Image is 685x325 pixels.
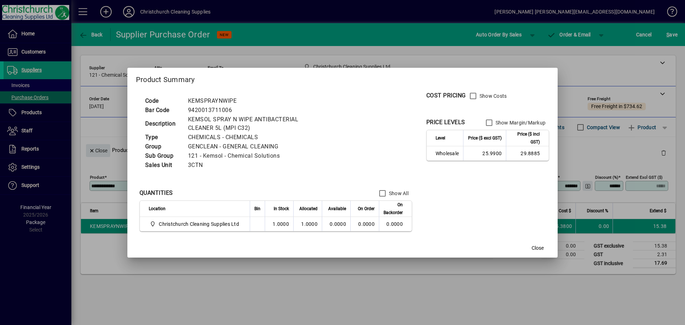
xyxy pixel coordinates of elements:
td: 9420013711006 [184,106,314,115]
td: Group [142,142,184,151]
td: CHEMICALS - CHEMICALS [184,133,314,142]
td: Code [142,96,184,106]
div: QUANTITIES [139,189,173,197]
td: 0.0000 [379,217,412,231]
td: 29.8885 [506,146,549,161]
button: Close [526,242,549,255]
div: PRICE LEVELS [426,118,465,127]
td: KEMSOL SPRAY N WIPE ANTIBACTERIAL CLEANER 5L (MPI C32) [184,115,314,133]
td: 3CTN [184,161,314,170]
td: Sales Unit [142,161,184,170]
span: In Stock [274,205,289,213]
span: Bin [254,205,260,213]
td: Bar Code [142,106,184,115]
td: 121 - Kemsol - Chemical Solutions [184,151,314,161]
span: Christchurch Cleaning Supplies Ltd [159,220,239,228]
span: Location [149,205,166,213]
span: Level [436,134,445,142]
span: Close [532,244,544,252]
span: On Backorder [384,201,403,217]
td: Sub Group [142,151,184,161]
td: 1.0000 [265,217,293,231]
span: Allocated [299,205,318,213]
span: On Order [358,205,375,213]
div: COST PRICING [426,91,466,100]
span: Price ($ incl GST) [511,130,540,146]
span: Wholesale [436,150,459,157]
td: 25.9900 [463,146,506,161]
span: Available [328,205,346,213]
td: 0.0000 [322,217,350,231]
span: Christchurch Cleaning Supplies Ltd [149,220,242,228]
td: Description [142,115,184,133]
td: GENCLEAN - GENERAL CLEANING [184,142,314,151]
label: Show All [387,190,409,197]
label: Show Costs [478,92,507,100]
span: 0.0000 [358,221,375,227]
span: Price ($ excl GST) [468,134,502,142]
label: Show Margin/Markup [494,119,546,126]
td: 1.0000 [293,217,322,231]
h2: Product Summary [127,68,558,88]
td: KEMSPRAYNWIPE [184,96,314,106]
td: Type [142,133,184,142]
